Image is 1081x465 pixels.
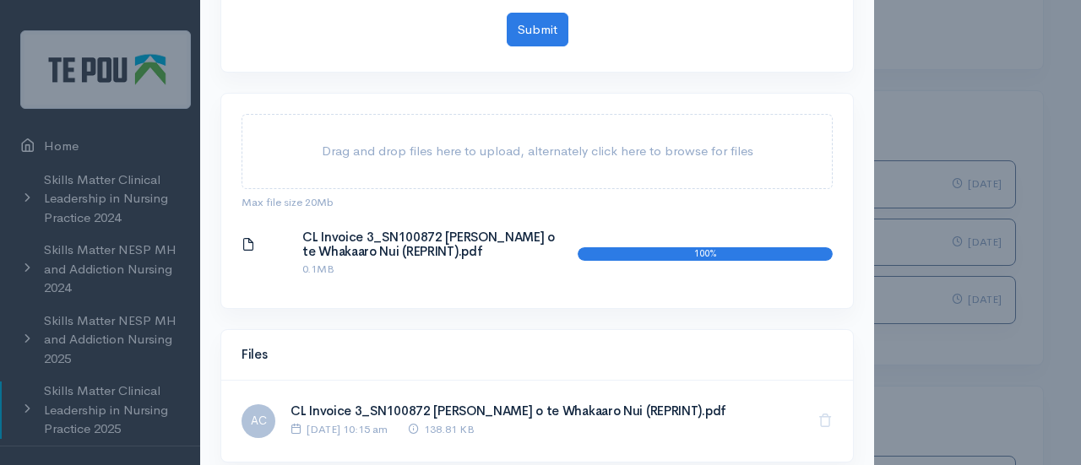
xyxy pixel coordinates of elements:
div: Max file size 20Mb [242,189,833,211]
h4: Files [242,348,833,362]
div: 138.81 KB [388,420,475,438]
h4: CL Invoice 3_SN100872 [PERSON_NAME] o te Whakaaro Nui (REPRINT).pdf [302,230,557,258]
div: Added by Aimee Crawshaw [242,404,275,438]
strong: 0.1 [302,262,317,276]
button: Submit [507,13,568,47]
p: MB [302,261,557,278]
a: CL Invoice 3_SN100872 [PERSON_NAME] o te Whakaaro Nui (REPRINT).pdf [291,403,726,419]
span: Drag and drop files here to upload, alternately click here to browse for files [322,143,753,159]
div: [DATE] 10:15 am [291,420,388,438]
span: AC [242,404,275,438]
span: 100% [578,246,833,261]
